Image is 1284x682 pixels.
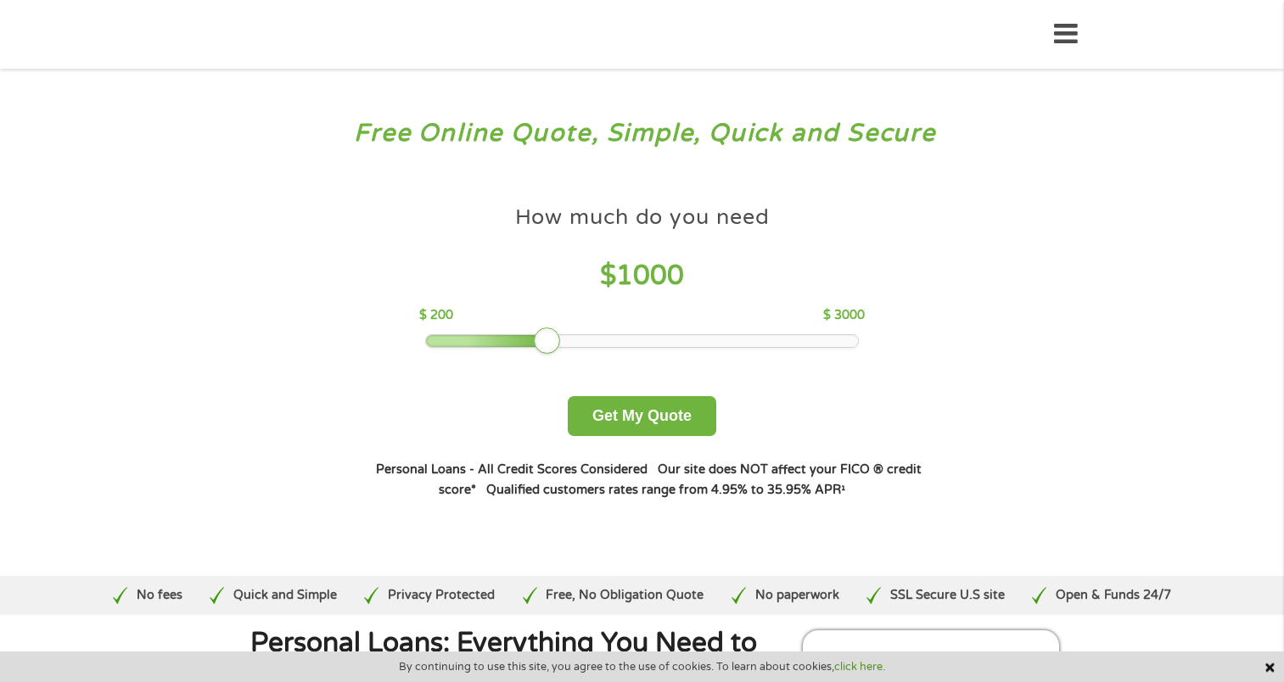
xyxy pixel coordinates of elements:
span: 1000 [616,260,684,292]
a: click here. [834,660,885,674]
h4: How much do you need [515,204,770,232]
strong: Personal Loans - All Credit Scores Considered [376,462,648,477]
strong: Qualified customers rates range from 4.95% to 35.95% APR¹ [486,483,845,497]
p: Open & Funds 24/7 [1056,586,1171,605]
h4: $ [419,259,865,293]
button: Get My Quote [568,396,716,436]
p: Free, No Obligation Quote [546,586,704,605]
span: By continuing to use this site, you agree to the use of cookies. To learn about cookies, [399,661,885,673]
strong: Our site does NOT affect your FICO ® credit score* [439,462,922,497]
p: No fees [137,586,182,605]
p: Privacy Protected [388,586,495,605]
p: Quick and Simple [233,586,337,605]
p: No paperwork [755,586,839,605]
h3: Free Online Quote, Simple, Quick and Secure [49,118,1236,149]
p: $ 200 [419,306,453,325]
p: $ 3000 [823,306,865,325]
p: SSL Secure U.S site [890,586,1005,605]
